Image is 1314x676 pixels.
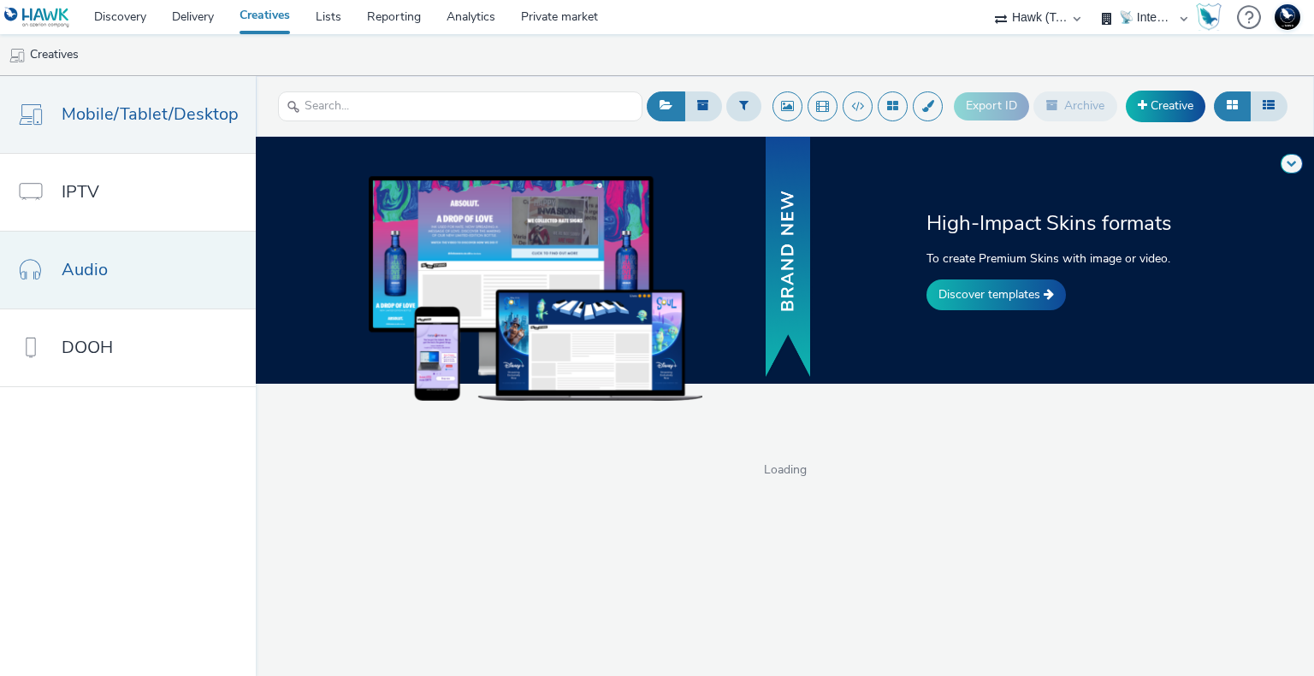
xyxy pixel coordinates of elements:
span: Audio [62,257,108,282]
a: Discover templates [926,279,1066,310]
button: Archive [1033,91,1117,121]
img: Support Hawk [1275,4,1300,30]
span: Mobile/Tablet/Desktop [62,102,239,126]
input: Search... [278,91,642,121]
img: undefined Logo [4,7,70,28]
span: DOOH [62,335,113,360]
img: banner with new text [762,134,814,381]
a: Creative [1126,91,1205,121]
span: IPTV [62,179,99,204]
img: mobile [9,47,26,64]
button: Table [1250,91,1287,121]
p: To create Premium Skins with image or video. [926,250,1182,267]
img: Hawk Academy [1196,3,1222,31]
span: Loading [256,461,1314,479]
img: example of skins on dekstop, tablet and mobile devices [369,176,702,400]
h2: High-Impact Skins formats [926,209,1182,237]
button: Grid [1214,91,1251,121]
a: Hawk Academy [1196,3,1228,31]
button: Export ID [954,92,1029,120]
